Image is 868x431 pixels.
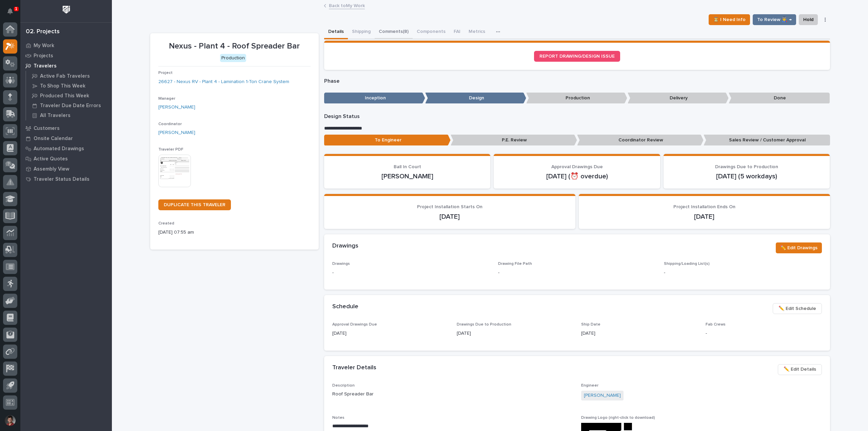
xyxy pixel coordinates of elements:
[34,43,54,49] p: My Work
[60,3,73,16] img: Workspace Logo
[324,135,451,146] p: To Engineer
[158,78,289,85] a: 26627 - Nexus RV - Plant 4 - Lamination 1-Ton Crane System
[8,8,17,19] div: Notifications1
[26,71,112,81] a: Active Fab Travelers
[706,330,822,337] p: -
[784,365,816,373] span: ✏️ Edit Details
[158,199,231,210] a: DUPLICATE THIS TRAVELER
[158,229,311,236] p: [DATE] 07:55 am
[34,53,53,59] p: Projects
[332,416,344,420] span: Notes
[324,113,830,120] p: Design Status
[20,164,112,174] a: Assembly View
[158,104,195,111] a: [PERSON_NAME]
[502,172,652,180] p: [DATE] (⏰ overdue)
[332,330,449,337] p: [DATE]
[158,148,183,152] span: Traveler PDF
[715,164,778,169] span: Drawings Due to Production
[20,154,112,164] a: Active Quotes
[713,16,746,24] span: ⏳ I Need Info
[324,93,425,104] p: Inception
[673,204,735,209] span: Project Installation Ends On
[375,25,413,39] button: Comments (8)
[706,322,726,327] span: Fab Crews
[780,244,817,252] span: ✏️ Edit Drawings
[704,135,830,146] p: Sales Review / Customer Approval
[581,322,600,327] span: Ship Date
[34,166,69,172] p: Assembly View
[220,54,246,62] div: Production
[417,204,482,209] span: Project Installation Starts On
[40,93,89,99] p: Produced This Week
[3,4,17,18] button: Notifications
[413,25,450,39] button: Components
[158,221,174,226] span: Created
[332,262,350,266] span: Drawings
[332,364,376,372] h2: Traveler Details
[498,262,532,266] span: Drawing File Path
[394,164,421,169] span: Ball In Court
[34,176,90,182] p: Traveler Status Details
[158,41,311,51] p: Nexus - Plant 4 - Roof Spreader Bar
[26,91,112,100] a: Produced This Week
[20,143,112,154] a: Automated Drawings
[332,172,482,180] p: [PERSON_NAME]
[450,25,465,39] button: FAI
[664,269,822,276] p: -
[628,93,729,104] p: Delivery
[332,384,355,388] span: Description
[348,25,375,39] button: Shipping
[20,133,112,143] a: Onsite Calendar
[498,269,499,276] p: -
[26,81,112,91] a: To Shop This Week
[40,73,90,79] p: Active Fab Travelers
[332,322,377,327] span: Approval Drawings Due
[20,51,112,61] a: Projects
[324,25,348,39] button: Details
[332,269,490,276] p: -
[164,202,225,207] span: DUPLICATE THIS TRAVELER
[778,305,816,313] span: ✏️ Edit Schedule
[158,71,173,75] span: Project
[526,93,627,104] p: Production
[15,6,17,11] p: 1
[457,322,511,327] span: Drawings Due to Production
[40,83,85,89] p: To Shop This Week
[803,16,813,24] span: Hold
[3,413,17,428] button: users-avatar
[332,242,358,250] h2: Drawings
[26,28,60,36] div: 02. Projects
[753,14,796,25] button: To Review 👨‍🏭 →
[332,213,567,221] p: [DATE]
[26,111,112,120] a: All Travelers
[20,174,112,184] a: Traveler Status Details
[757,16,792,24] span: To Review 👨‍🏭 →
[34,146,84,152] p: Automated Drawings
[451,135,577,146] p: P.E. Review
[577,135,704,146] p: Coordinator Review
[34,63,57,69] p: Travelers
[581,384,598,388] span: Engineer
[539,54,615,59] span: REPORT DRAWING/DESIGN ISSUE
[729,93,830,104] p: Done
[709,14,750,25] button: ⏳ I Need Info
[457,330,573,337] p: [DATE]
[773,303,822,314] button: ✏️ Edit Schedule
[158,129,195,136] a: [PERSON_NAME]
[329,1,365,9] a: Back toMy Work
[158,122,182,126] span: Coordinator
[20,123,112,133] a: Customers
[425,93,526,104] p: Design
[778,364,822,375] button: ✏️ Edit Details
[799,14,818,25] button: Hold
[587,213,822,221] p: [DATE]
[581,416,655,420] span: Drawing Logo (right-click to download)
[20,61,112,71] a: Travelers
[664,262,710,266] span: Shipping/Loading List(s)
[584,392,621,399] a: [PERSON_NAME]
[40,113,71,119] p: All Travelers
[26,101,112,110] a: Traveler Due Date Errors
[158,97,175,101] span: Manager
[20,40,112,51] a: My Work
[34,136,73,142] p: Onsite Calendar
